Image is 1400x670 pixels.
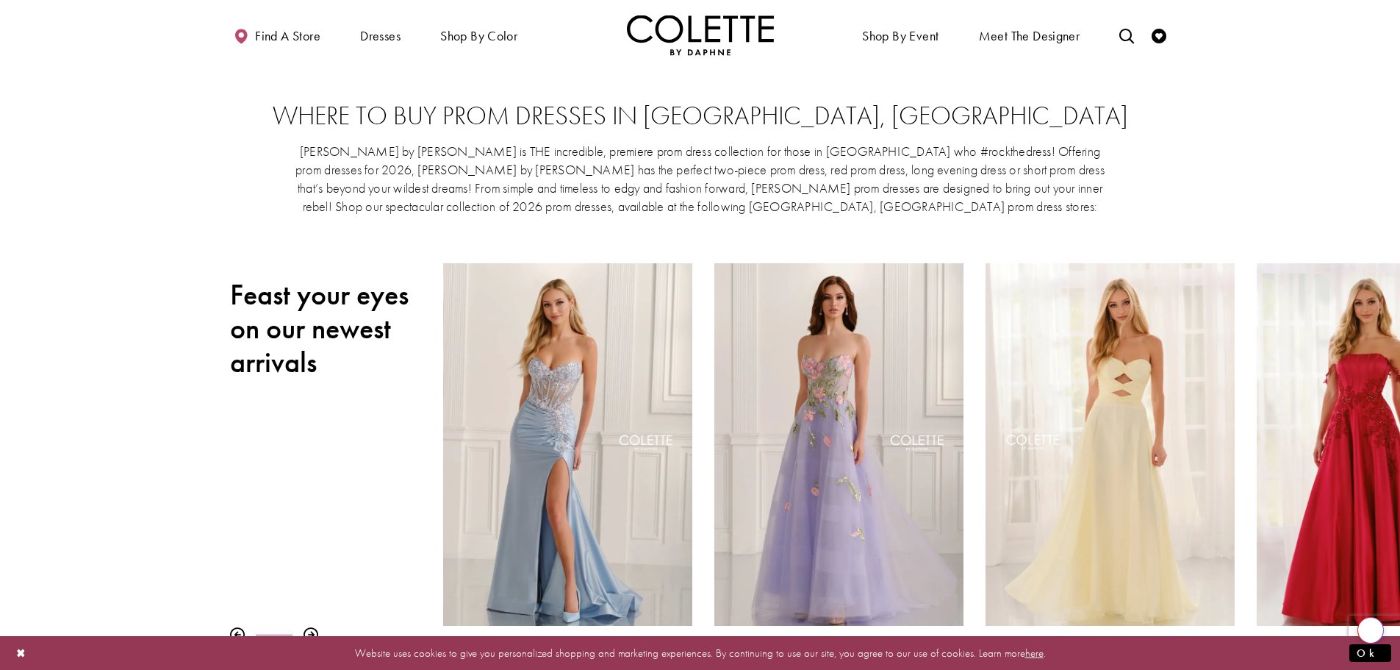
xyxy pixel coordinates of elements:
[1349,644,1391,662] button: Submit Dialog
[360,29,401,43] span: Dresses
[714,263,963,626] a: Visit Colette by Daphne Style No. CL6103 Page
[9,640,34,666] button: Close Dialog
[440,29,517,43] span: Shop by color
[986,263,1235,626] a: Visit Colette by Daphne Style No. CL6113 Page
[295,142,1106,215] p: [PERSON_NAME] by [PERSON_NAME] is THE incredible, premiere prom dress collection for those in [GE...
[230,15,324,55] a: Find a store
[437,15,521,55] span: Shop by color
[443,263,692,626] a: Visit Colette by Daphne Style No. CL6105 Page
[106,643,1294,663] p: Website uses cookies to give you personalized shopping and marketing experiences. By continuing t...
[259,101,1141,131] h2: Where to buy prom dresses in [GEOGRAPHIC_DATA], [GEOGRAPHIC_DATA]
[975,15,1084,55] a: Meet the designer
[1116,15,1138,55] a: Toggle search
[356,15,404,55] span: Dresses
[1025,645,1044,660] a: here
[1148,15,1170,55] a: Check Wishlist
[230,278,421,379] h2: Feast your eyes on our newest arrivals
[627,15,774,55] img: Colette by Daphne
[627,15,774,55] a: Visit Home Page
[862,29,938,43] span: Shop By Event
[255,29,320,43] span: Find a store
[979,29,1080,43] span: Meet the designer
[858,15,942,55] span: Shop By Event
